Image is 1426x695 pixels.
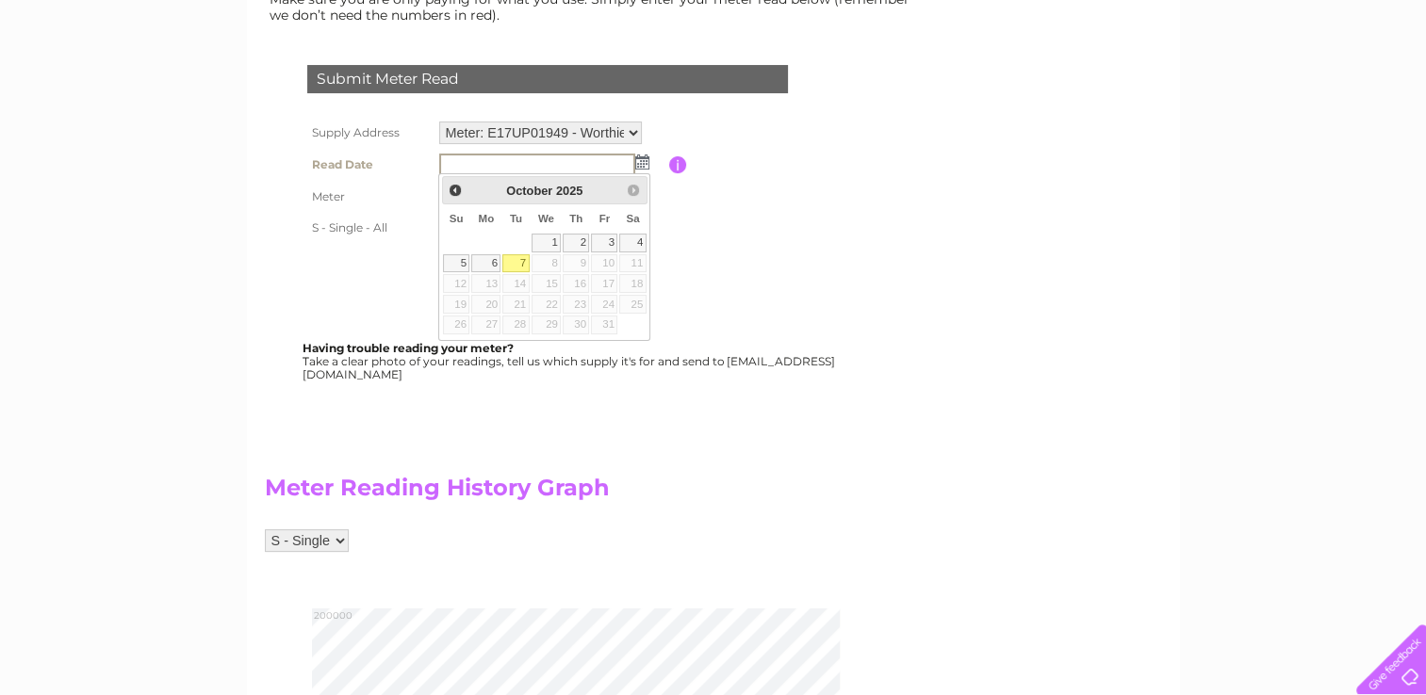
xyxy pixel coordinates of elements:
a: Energy [1141,80,1183,94]
div: Submit Meter Read [307,65,788,93]
th: Meter [303,181,434,213]
a: Contact [1301,80,1347,94]
a: 2 [563,234,589,252]
span: Monday [479,213,495,224]
span: Sunday [450,213,464,224]
span: Saturday [626,213,639,224]
img: ... [635,154,649,170]
a: 3 [591,234,617,252]
span: Thursday [569,213,582,224]
a: 4 [619,234,646,252]
input: Information [669,156,687,173]
h2: Meter Reading History Graph [265,475,925,510]
div: Clear Business is a trading name of Verastar Limited (registered in [GEOGRAPHIC_DATA] No. 3667643... [269,10,1159,91]
th: Supply Address [303,117,434,149]
th: Read Date [303,149,434,181]
span: Wednesday [538,213,554,224]
a: 1 [532,234,562,252]
span: October [506,184,552,198]
span: 2025 [556,184,582,198]
b: Having trouble reading your meter? [303,341,514,355]
td: Are you sure the read you have entered is correct? [434,243,669,279]
a: Prev [445,179,467,201]
a: 0333 014 3131 [1071,9,1201,33]
span: Tuesday [510,213,522,224]
span: Friday [599,213,611,224]
a: Blog [1262,80,1289,94]
a: 7 [502,254,529,273]
th: S - Single - All [303,213,434,243]
span: Prev [448,183,463,198]
a: Telecoms [1194,80,1251,94]
a: Log out [1364,80,1408,94]
a: 6 [471,254,500,273]
a: Water [1094,80,1130,94]
div: Take a clear photo of your readings, tell us which supply it's for and send to [EMAIL_ADDRESS][DO... [303,342,838,380]
a: 5 [443,254,469,273]
img: logo.png [50,49,146,106]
